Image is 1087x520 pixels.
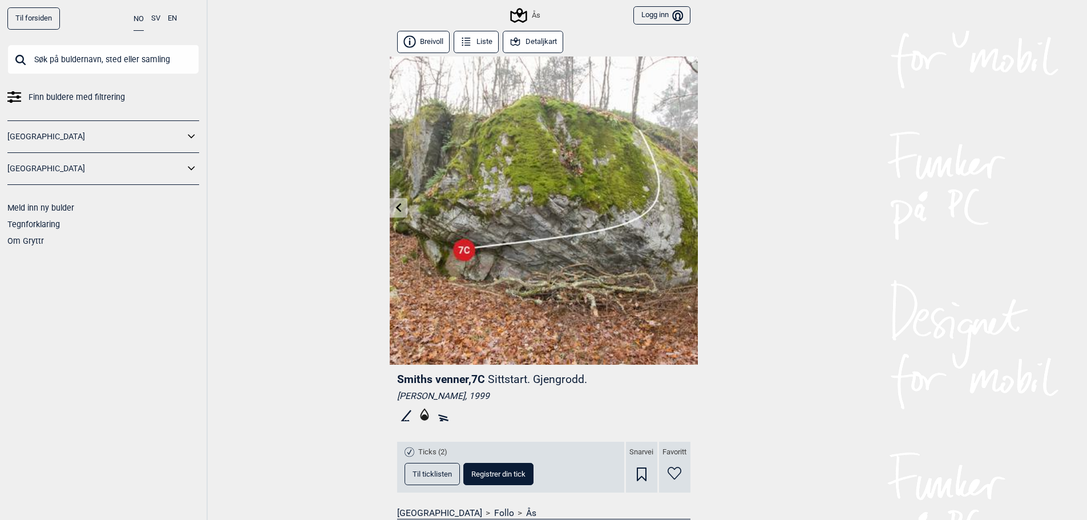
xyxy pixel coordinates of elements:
[662,448,686,457] span: Favoritt
[526,507,536,519] a: Ås
[7,160,184,177] a: [GEOGRAPHIC_DATA]
[397,31,450,53] button: Breivoll
[413,470,452,478] span: Til ticklisten
[7,45,199,74] input: Søk på buldernavn, sted eller samling
[418,448,447,457] span: Ticks (2)
[7,220,60,229] a: Tegnforklaring
[397,507,482,519] a: [GEOGRAPHIC_DATA]
[503,31,564,53] button: Detaljkart
[168,7,177,30] button: EN
[390,57,698,365] img: Smiths venner 201109
[494,507,514,519] a: Follo
[488,373,587,386] p: Sittstart. Gjengrodd.
[134,7,144,31] button: NO
[7,7,60,30] a: Til forsiden
[463,463,534,485] button: Registrer din tick
[633,6,690,25] button: Logg inn
[7,89,199,106] a: Finn buldere med filtrering
[397,507,690,519] nav: > >
[512,9,540,22] div: Ås
[151,7,160,30] button: SV
[397,373,485,386] span: Smiths venner , 7C
[454,31,499,53] button: Liste
[29,89,125,106] span: Finn buldere med filtrering
[626,442,657,493] div: Snarvei
[7,128,184,145] a: [GEOGRAPHIC_DATA]
[7,236,44,245] a: Om Gryttr
[397,390,690,402] div: [PERSON_NAME], 1999
[405,463,460,485] button: Til ticklisten
[7,203,74,212] a: Meld inn ny bulder
[471,470,526,478] span: Registrer din tick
